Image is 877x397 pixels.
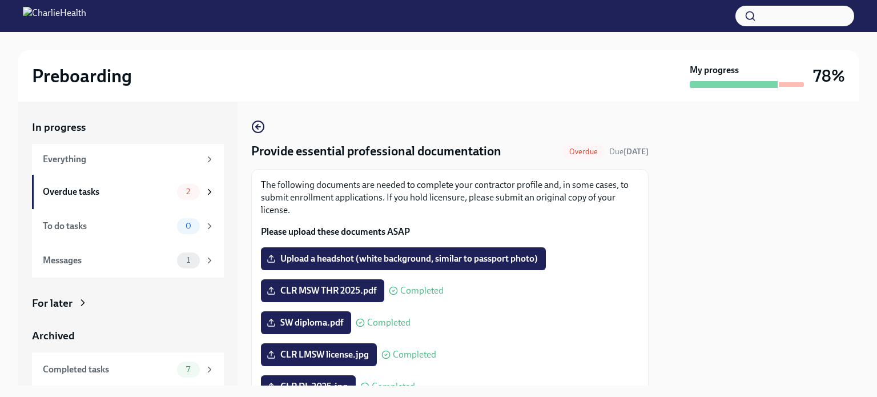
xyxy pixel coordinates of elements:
[261,311,351,334] label: SW diploma.pdf
[32,209,224,243] a: To do tasks0
[623,147,649,157] strong: [DATE]
[23,7,86,25] img: CharlieHealth
[32,328,224,343] a: Archived
[269,381,348,392] span: CLR DL 2025.jpg
[269,285,376,296] span: CLR MSW THR 2025.pdf
[269,317,343,328] span: SW diploma.pdf
[43,220,172,232] div: To do tasks
[32,243,224,278] a: Messages1
[609,146,649,157] span: August 23rd, 2025 08:00
[269,349,369,360] span: CLR LMSW license.jpg
[32,144,224,175] a: Everything
[43,186,172,198] div: Overdue tasks
[609,147,649,157] span: Due
[32,352,224,387] a: Completed tasks7
[261,247,546,270] label: Upload a headshot (white background, similar to passport photo)
[261,279,384,302] label: CLR MSW THR 2025.pdf
[251,143,501,160] h4: Provide essential professional documentation
[261,226,410,237] strong: Please upload these documents ASAP
[32,296,73,311] div: For later
[32,296,224,311] a: For later
[562,147,605,156] span: Overdue
[179,187,197,196] span: 2
[400,286,444,295] span: Completed
[32,65,132,87] h2: Preboarding
[179,365,197,374] span: 7
[43,363,172,376] div: Completed tasks
[372,382,415,391] span: Completed
[690,64,739,77] strong: My progress
[43,153,200,166] div: Everything
[269,253,538,264] span: Upload a headshot (white background, similar to passport photo)
[261,343,377,366] label: CLR LMSW license.jpg
[179,222,198,230] span: 0
[367,318,411,327] span: Completed
[261,179,639,216] p: The following documents are needed to complete your contractor profile and, in some cases, to sub...
[32,120,224,135] a: In progress
[180,256,197,264] span: 1
[43,254,172,267] div: Messages
[393,350,436,359] span: Completed
[32,175,224,209] a: Overdue tasks2
[813,66,845,86] h3: 78%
